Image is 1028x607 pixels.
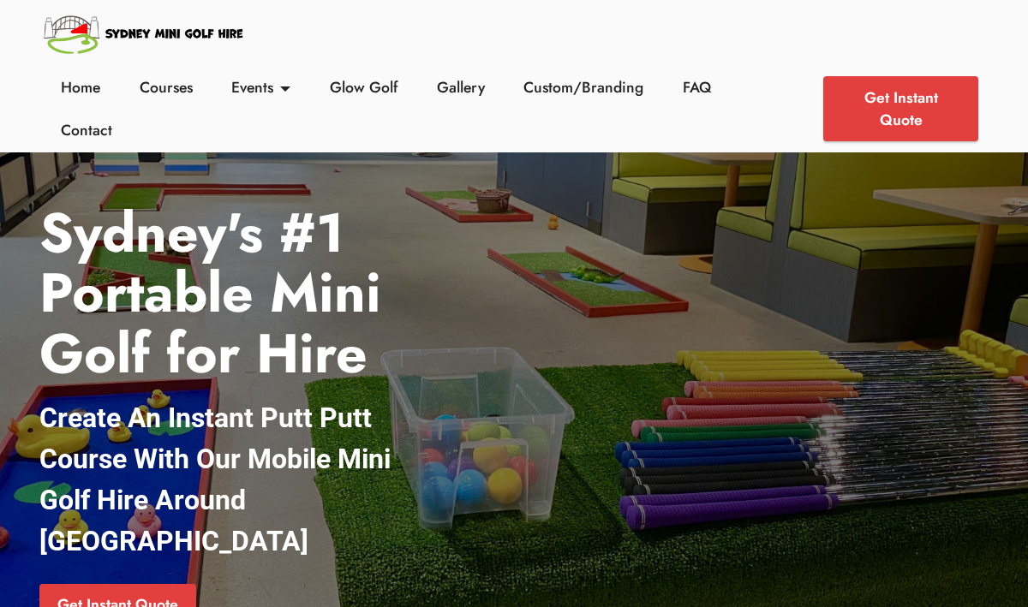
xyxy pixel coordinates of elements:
[678,76,716,98] a: FAQ
[39,193,381,393] strong: Sydney's #1 Portable Mini Golf for Hire
[519,76,648,98] a: Custom/Branding
[823,76,979,141] a: Get Instant Quote
[134,76,197,98] a: Courses
[326,76,403,98] a: Glow Golf
[432,76,489,98] a: Gallery
[227,76,296,98] a: Events
[41,9,248,58] img: Sydney Mini Golf Hire
[39,402,391,557] strong: Create An Instant Putt Putt Course With Our Mobile Mini Golf Hire Around [GEOGRAPHIC_DATA]
[57,76,105,98] a: Home
[57,119,117,141] a: Contact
